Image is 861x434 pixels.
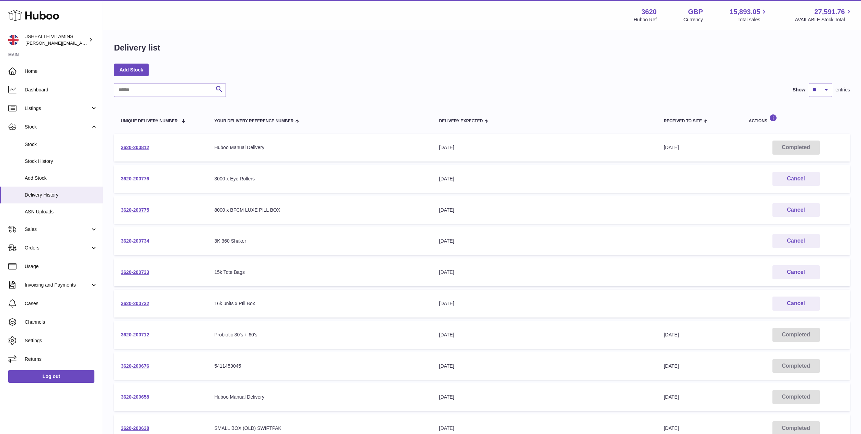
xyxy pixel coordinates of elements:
[688,7,703,16] strong: GBP
[121,363,149,369] a: 3620-200676
[214,238,425,244] div: 3K 360 Shaker
[121,119,177,123] span: Unique Delivery Number
[634,16,657,23] div: Huboo Ref
[25,68,97,75] span: Home
[814,7,845,16] span: 27,591.76
[214,119,294,123] span: Your Delivery Reference Number
[439,144,650,151] div: [DATE]
[25,226,90,233] span: Sales
[214,425,425,432] div: SMALL BOX (OLD) SWIFTPAK
[214,269,425,276] div: 15k Tote Bags
[25,192,97,198] span: Delivery History
[214,332,425,338] div: Probiotic 30’s + 60’s
[772,297,820,311] button: Cancel
[25,209,97,215] span: ASN Uploads
[121,332,149,337] a: 3620-200712
[684,16,703,23] div: Currency
[121,269,149,275] a: 3620-200733
[730,7,760,16] span: 15,893.05
[114,42,160,53] h1: Delivery list
[749,114,843,123] div: Actions
[439,332,650,338] div: [DATE]
[772,172,820,186] button: Cancel
[836,87,850,93] span: entries
[25,263,97,270] span: Usage
[795,7,853,23] a: 27,591.76 AVAILABLE Stock Total
[121,207,149,213] a: 3620-200775
[25,40,138,46] span: [PERSON_NAME][EMAIL_ADDRESS][DOMAIN_NAME]
[25,356,97,363] span: Returns
[25,319,97,325] span: Channels
[793,87,805,93] label: Show
[25,337,97,344] span: Settings
[8,35,19,45] img: francesca@jshealthvitamins.com
[772,203,820,217] button: Cancel
[121,238,149,244] a: 3620-200734
[214,394,425,400] div: Huboo Manual Delivery
[664,363,679,369] span: [DATE]
[25,158,97,165] span: Stock History
[8,370,94,382] a: Log out
[25,33,87,46] div: JSHEALTH VITAMINS
[439,207,650,213] div: [DATE]
[795,16,853,23] span: AVAILABLE Stock Total
[121,301,149,306] a: 3620-200732
[664,119,702,123] span: Received to Site
[25,105,90,112] span: Listings
[121,176,149,181] a: 3620-200776
[664,425,679,431] span: [DATE]
[439,363,650,369] div: [DATE]
[772,265,820,279] button: Cancel
[25,300,97,307] span: Cases
[25,245,90,251] span: Orders
[439,425,650,432] div: [DATE]
[772,234,820,248] button: Cancel
[214,207,425,213] div: 8000 x BFCM LUXE PILL BOX
[730,7,768,23] a: 15,893.05 Total sales
[439,300,650,307] div: [DATE]
[25,124,90,130] span: Stock
[439,394,650,400] div: [DATE]
[737,16,768,23] span: Total sales
[664,332,679,337] span: [DATE]
[664,145,679,150] span: [DATE]
[25,141,97,148] span: Stock
[114,64,149,76] a: Add Stock
[214,176,425,182] div: 3000 x Eye Rollers
[25,282,90,288] span: Invoicing and Payments
[25,87,97,93] span: Dashboard
[214,144,425,151] div: Huboo Manual Delivery
[214,300,425,307] div: 16k units x PIll Box
[121,394,149,400] a: 3620-200658
[439,176,650,182] div: [DATE]
[439,119,483,123] span: Delivery Expected
[121,145,149,150] a: 3620-200812
[641,7,657,16] strong: 3620
[664,394,679,400] span: [DATE]
[121,425,149,431] a: 3620-200638
[25,175,97,181] span: Add Stock
[214,363,425,369] div: 5411459045
[439,269,650,276] div: [DATE]
[439,238,650,244] div: [DATE]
